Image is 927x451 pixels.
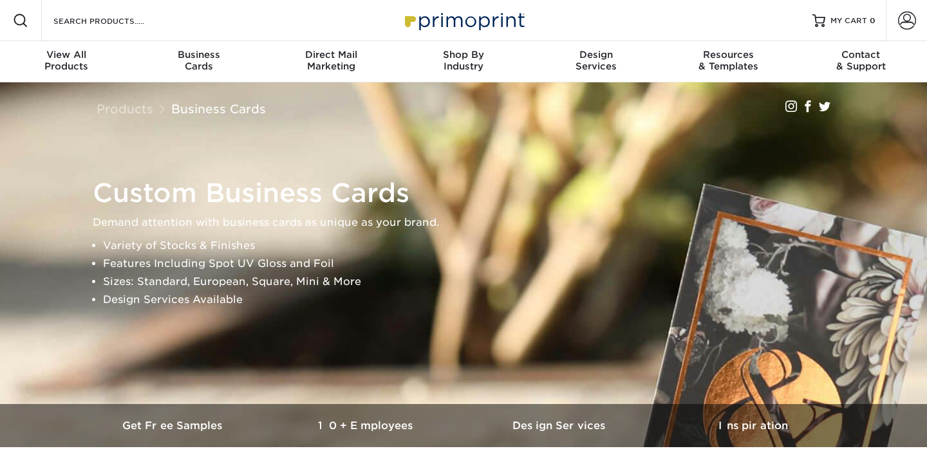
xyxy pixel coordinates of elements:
li: Sizes: Standard, European, Square, Mini & More [103,273,846,291]
div: Marketing [265,49,397,72]
li: Features Including Spot UV Gloss and Foil [103,255,846,273]
span: Contact [794,49,927,60]
a: Inspiration [657,404,850,447]
span: Design [530,49,662,60]
img: Primoprint [399,6,528,34]
p: Demand attention with business cards as unique as your brand. [93,214,846,232]
span: Business [133,49,265,60]
li: Variety of Stocks & Finishes [103,237,846,255]
span: MY CART [830,15,867,26]
a: Direct MailMarketing [265,41,397,82]
li: Design Services Available [103,291,846,309]
a: Get Free Samples [77,404,270,447]
a: Contact& Support [794,41,927,82]
span: 0 [870,16,876,25]
a: Shop ByIndustry [397,41,530,82]
a: DesignServices [530,41,662,82]
a: Business Cards [171,102,266,116]
span: Shop By [397,49,530,60]
a: Design Services [464,404,657,447]
h3: Design Services [464,419,657,432]
a: BusinessCards [133,41,265,82]
a: Resources& Templates [662,41,795,82]
h3: Inspiration [657,419,850,432]
span: Direct Mail [265,49,397,60]
div: & Templates [662,49,795,72]
span: Resources [662,49,795,60]
h1: Custom Business Cards [93,178,846,208]
input: SEARCH PRODUCTS..... [52,13,178,28]
a: 10+ Employees [270,404,464,447]
div: Services [530,49,662,72]
div: Cards [133,49,265,72]
h3: 10+ Employees [270,419,464,432]
div: & Support [794,49,927,72]
div: Industry [397,49,530,72]
a: Products [97,102,153,116]
h3: Get Free Samples [77,419,270,432]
